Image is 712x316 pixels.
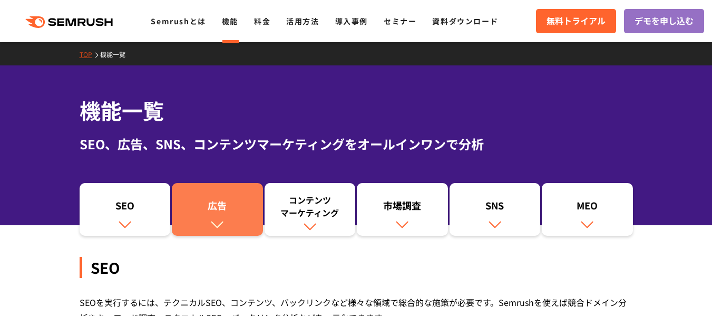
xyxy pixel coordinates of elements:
a: SNS [450,183,541,236]
a: デモを申し込む [624,9,704,33]
span: 無料トライアル [547,14,606,28]
a: コンテンツマーケティング [265,183,356,236]
div: SNS [455,199,535,217]
div: MEO [547,199,628,217]
div: SEO [80,257,633,278]
span: デモを申し込む [635,14,694,28]
div: SEO、広告、SNS、コンテンツマーケティングをオールインワンで分析 [80,135,633,154]
div: コンテンツ マーケティング [270,194,350,219]
a: 導入事例 [335,16,368,26]
a: 広告 [172,183,263,236]
a: セミナー [384,16,416,26]
a: SEO [80,183,171,236]
a: TOP [80,50,100,59]
a: 活用方法 [286,16,319,26]
div: 市場調査 [362,199,443,217]
a: 市場調査 [357,183,448,236]
a: MEO [542,183,633,236]
a: Semrushとは [151,16,206,26]
h1: 機能一覧 [80,95,633,126]
a: 機能 [222,16,238,26]
a: 資料ダウンロード [432,16,498,26]
a: 機能一覧 [100,50,133,59]
div: SEO [85,199,165,217]
a: 無料トライアル [536,9,616,33]
div: 広告 [177,199,258,217]
a: 料金 [254,16,270,26]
